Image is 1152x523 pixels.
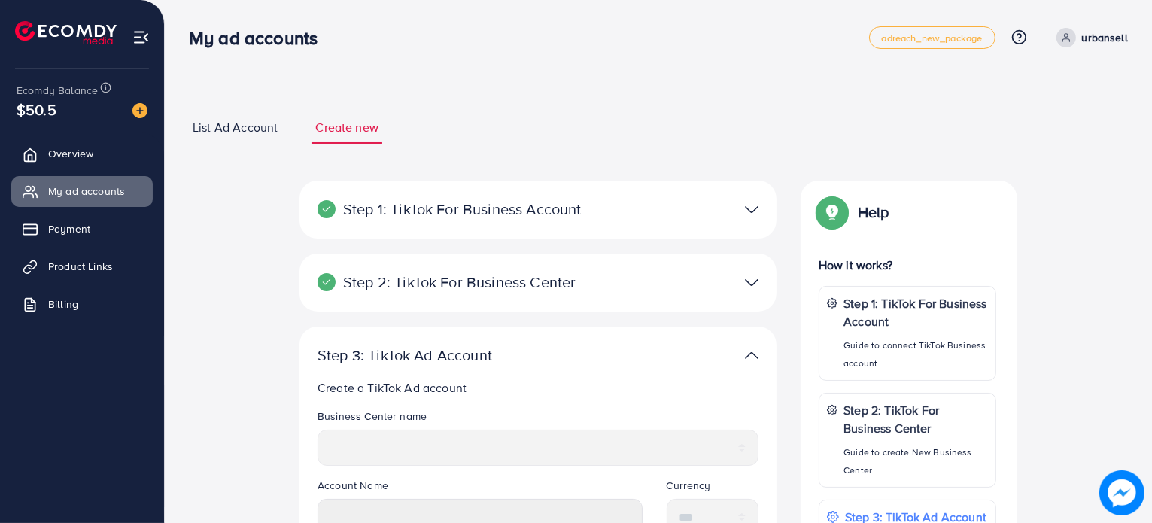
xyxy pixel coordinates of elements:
p: Step 2: TikTok For Business Center [843,401,988,437]
span: Ecomdy Balance [17,83,98,98]
p: Step 1: TikTok For Business Account [318,200,603,218]
p: Guide to connect TikTok Business account [843,336,988,372]
p: Create a TikTok Ad account [318,379,764,397]
p: Step 1: TikTok For Business Account [843,294,988,330]
a: My ad accounts [11,176,153,206]
a: Overview [11,138,153,169]
span: Create new [315,119,378,136]
a: Product Links [11,251,153,281]
img: TikTok partner [745,345,758,366]
p: urbansell [1082,29,1128,47]
img: TikTok partner [745,199,758,220]
span: My ad accounts [48,184,125,199]
a: adreach_new_package [869,26,995,49]
a: urbansell [1050,28,1128,47]
p: Guide to create New Business Center [843,443,988,479]
p: Help [858,203,889,221]
p: Step 2: TikTok For Business Center [318,273,603,291]
img: menu [132,29,150,46]
a: Billing [11,289,153,319]
span: List Ad Account [193,119,278,136]
a: Payment [11,214,153,244]
legend: Account Name [318,478,643,499]
h3: My ad accounts [189,27,330,49]
img: image [1099,470,1144,515]
img: image [132,103,147,118]
img: TikTok partner [745,272,758,293]
span: $50.5 [17,99,56,120]
span: Billing [48,296,78,312]
legend: Business Center name [318,409,758,430]
p: Step 3: TikTok Ad Account [318,346,603,364]
span: Payment [48,221,90,236]
img: Popup guide [819,199,846,226]
span: Overview [48,146,93,161]
span: adreach_new_package [882,33,983,43]
legend: Currency [667,478,759,499]
p: How it works? [819,256,996,274]
img: logo [15,21,117,44]
span: Product Links [48,259,113,274]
